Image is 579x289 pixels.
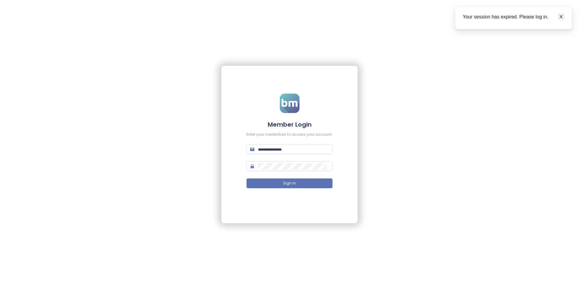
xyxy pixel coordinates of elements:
[246,178,333,188] button: Sign In
[463,13,564,21] div: Your session has expired. Please log in.
[559,15,563,19] span: close
[250,164,254,168] span: lock
[246,120,333,129] h4: Member Login
[246,132,333,138] div: Enter your credentials to access your account.
[250,147,254,151] span: mail
[283,181,296,186] span: Sign In
[280,94,299,113] img: logo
